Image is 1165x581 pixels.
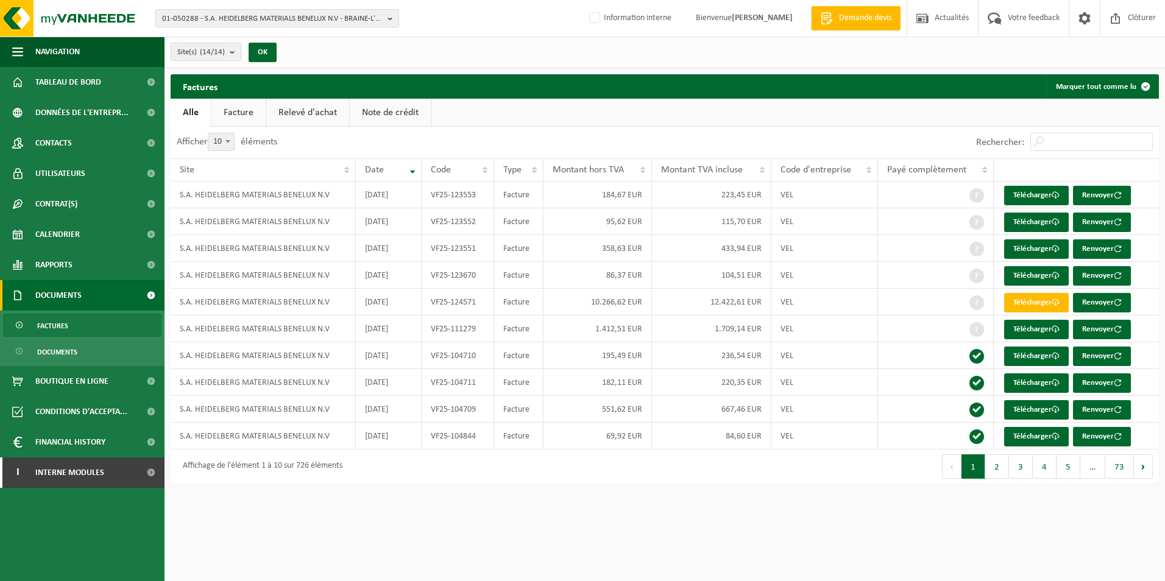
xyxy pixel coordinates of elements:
[1080,454,1105,479] span: …
[1004,400,1069,420] a: Télécharger
[771,315,878,342] td: VEL
[494,369,544,396] td: Facture
[3,314,161,337] a: Factures
[652,396,771,423] td: 667,46 EUR
[356,342,422,369] td: [DATE]
[356,262,422,289] td: [DATE]
[356,235,422,262] td: [DATE]
[544,262,651,289] td: 86,37 EUR
[771,369,878,396] td: VEL
[652,181,771,208] td: 223,45 EUR
[208,133,235,151] span: 10
[494,315,544,342] td: Facture
[544,396,651,423] td: 551,62 EUR
[771,262,878,289] td: VEL
[356,208,422,235] td: [DATE]
[171,369,356,396] td: S.A. HEIDELBERG MATERIALS BENELUX N.V
[652,235,771,262] td: 433,94 EUR
[587,9,671,27] label: Information interne
[1073,347,1131,366] button: Renvoyer
[35,37,80,67] span: Navigation
[37,314,68,337] span: Factures
[35,366,108,396] span: Boutique en ligne
[422,208,494,235] td: VF25-123552
[494,289,544,315] td: Facture
[771,289,878,315] td: VEL
[35,189,77,219] span: Contrat(s)
[1004,373,1069,393] a: Télécharger
[1033,454,1057,479] button: 4
[155,9,399,27] button: 01-050288 - S.A. HEIDELBERG MATERIALS BENELUX N.V - BRAINE-L'ALLEUD
[1004,239,1069,259] a: Télécharger
[1004,266,1069,286] a: Télécharger
[177,137,277,147] label: Afficher éléments
[544,315,651,342] td: 1.412,51 EUR
[494,396,544,423] td: Facture
[37,340,77,364] span: Documents
[35,280,82,311] span: Documents
[771,235,878,262] td: VEL
[422,315,494,342] td: VF25-111279
[1105,454,1134,479] button: 73
[356,315,422,342] td: [DATE]
[771,423,878,449] td: VEL
[177,456,342,477] div: Affichage de l'élément 1 à 10 sur 726 éléments
[1073,320,1131,339] button: Renvoyer
[661,165,743,175] span: Montant TVA incluse
[887,165,966,175] span: Payé complètement
[544,423,651,449] td: 69,92 EUR
[494,235,544,262] td: Facture
[1073,186,1131,205] button: Renvoyer
[422,369,494,396] td: VF25-104711
[494,181,544,208] td: Facture
[356,289,422,315] td: [DATE]
[211,99,266,127] a: Facture
[811,6,901,30] a: Demande devis
[1073,373,1131,393] button: Renvoyer
[35,396,127,427] span: Conditions d'accepta...
[171,423,356,449] td: S.A. HEIDELBERG MATERIALS BENELUX N.V
[35,219,80,250] span: Calendrier
[171,342,356,369] td: S.A. HEIDELBERG MATERIALS BENELUX N.V
[171,235,356,262] td: S.A. HEIDELBERG MATERIALS BENELUX N.V
[1004,293,1069,312] a: Télécharger
[771,208,878,235] td: VEL
[249,43,277,62] button: OK
[1073,400,1131,420] button: Renvoyer
[1004,427,1069,446] a: Télécharger
[544,369,651,396] td: 182,11 EUR
[494,423,544,449] td: Facture
[961,454,985,479] button: 1
[771,342,878,369] td: VEL
[200,48,225,56] count: (14/14)
[771,181,878,208] td: VEL
[976,138,1024,147] label: Rechercher:
[3,340,161,363] a: Documents
[208,133,234,150] span: 10
[422,262,494,289] td: VF25-123670
[553,165,624,175] span: Montant hors TVA
[356,369,422,396] td: [DATE]
[985,454,1009,479] button: 2
[171,181,356,208] td: S.A. HEIDELBERG MATERIALS BENELUX N.V
[171,208,356,235] td: S.A. HEIDELBERG MATERIALS BENELUX N.V
[1046,74,1158,99] button: Marquer tout comme lu
[836,12,894,24] span: Demande devis
[652,262,771,289] td: 104,51 EUR
[35,250,73,280] span: Rapports
[350,99,431,127] a: Note de crédit
[1004,347,1069,366] a: Télécharger
[652,315,771,342] td: 1.709,14 EUR
[544,235,651,262] td: 358,63 EUR
[356,396,422,423] td: [DATE]
[942,454,961,479] button: Previous
[652,208,771,235] td: 115,70 EUR
[1004,186,1069,205] a: Télécharger
[356,181,422,208] td: [DATE]
[35,128,72,158] span: Contacts
[503,165,522,175] span: Type
[171,396,356,423] td: S.A. HEIDELBERG MATERIALS BENELUX N.V
[1073,427,1131,446] button: Renvoyer
[12,457,23,488] span: I
[162,10,383,28] span: 01-050288 - S.A. HEIDELBERG MATERIALS BENELUX N.V - BRAINE-L'ALLEUD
